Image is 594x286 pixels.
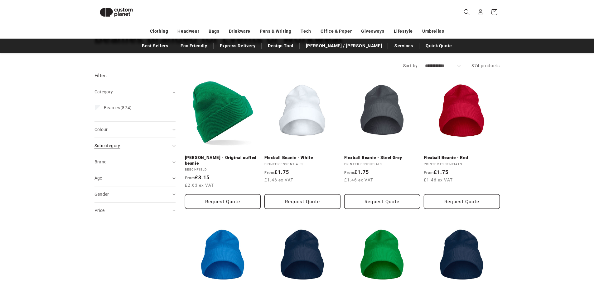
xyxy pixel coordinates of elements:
[94,2,138,22] img: Custom Planet
[303,40,385,51] a: [PERSON_NAME] / [PERSON_NAME]
[94,176,102,181] span: Age
[94,143,120,148] span: Subcategory
[94,159,107,164] span: Brand
[94,170,176,186] summary: Age (0 selected)
[361,26,384,37] a: Giveaways
[177,40,210,51] a: Eco Friendly
[424,155,500,161] a: Flexball Beanie - Red
[94,72,107,79] h2: Filter:
[260,26,291,37] a: Pens & Writing
[104,105,120,110] span: Beanies
[94,89,113,94] span: Category
[424,194,500,209] button: Request Quote
[94,208,105,213] span: Price
[264,194,340,209] button: Request Quote
[94,192,109,197] span: Gender
[403,63,419,68] label: Sort by:
[94,186,176,202] summary: Gender (0 selected)
[471,63,500,68] span: 874 products
[94,122,176,138] summary: Colour (0 selected)
[177,26,199,37] a: Headwear
[94,203,176,218] summary: Price
[344,194,420,209] button: Request Quote
[563,256,594,286] iframe: Chat Widget
[229,26,250,37] a: Drinkware
[423,40,455,51] a: Quick Quote
[150,26,168,37] a: Clothing
[460,5,474,19] summary: Search
[209,26,219,37] a: Bags
[104,105,132,110] span: (874)
[217,40,259,51] a: Express Delivery
[185,194,261,209] : Request Quote
[264,155,340,161] a: Flexball Beanie - White
[139,40,171,51] a: Best Sellers
[344,155,420,161] a: Flexball Beanie - Steel Grey
[94,84,176,100] summary: Category (0 selected)
[394,26,413,37] a: Lifestyle
[94,138,176,154] summary: Subcategory (0 selected)
[422,26,444,37] a: Umbrellas
[301,26,311,37] a: Tech
[94,154,176,170] summary: Brand (0 selected)
[265,40,297,51] a: Design Tool
[94,127,108,132] span: Colour
[391,40,416,51] a: Services
[321,26,352,37] a: Office & Paper
[185,155,261,166] a: [PERSON_NAME] - Original cuffed beanie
